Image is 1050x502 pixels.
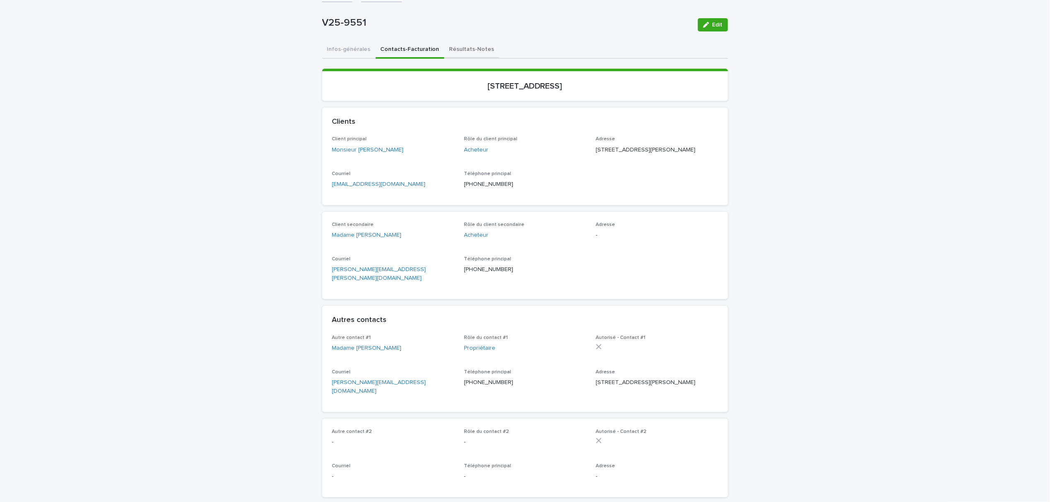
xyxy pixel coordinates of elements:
p: [PHONE_NUMBER] [464,378,586,387]
p: - [332,438,454,447]
span: Rôle du contact #1 [464,335,508,340]
a: Madame [PERSON_NAME] [332,344,402,353]
a: [PERSON_NAME][EMAIL_ADDRESS][DOMAIN_NAME] [332,380,426,394]
span: Edit [712,22,723,28]
span: Autre contact #2 [332,429,372,434]
span: Courriel [332,370,351,375]
button: Résultats-Notes [444,41,500,59]
h2: Clients [332,118,356,127]
p: [STREET_ADDRESS] [332,81,718,91]
button: Infos-générales [322,41,376,59]
button: Contacts-Facturation [376,41,444,59]
span: Courriel [332,257,351,262]
span: Téléphone principal [464,171,511,176]
span: Téléphone principal [464,370,511,375]
span: Rôle du contact #2 [464,429,509,434]
span: Courriel [332,171,351,176]
span: Autorisé - Contact #2 [596,429,647,434]
p: [STREET_ADDRESS][PERSON_NAME] [596,378,718,387]
p: [STREET_ADDRESS][PERSON_NAME] [596,146,718,154]
button: Edit [698,18,728,31]
p: - [596,472,718,481]
span: Téléphone principal [464,464,511,468]
p: [PHONE_NUMBER] [464,265,586,274]
a: Acheteur [464,146,488,154]
h2: Autres contacts [332,316,387,325]
span: Client secondaire [332,222,374,227]
p: - [464,472,586,481]
span: Adresse [596,222,616,227]
span: Autre contact #1 [332,335,371,340]
a: [EMAIL_ADDRESS][DOMAIN_NAME] [332,181,426,187]
p: - [464,438,586,447]
span: Autorisé - Contact #1 [596,335,646,340]
span: Client principal [332,137,367,142]
span: Rôle du client principal [464,137,517,142]
a: Monsieur [PERSON_NAME] [332,146,404,154]
p: - [596,231,718,240]
a: Propriétaire [464,344,495,353]
p: V25-9551 [322,17,691,29]
p: - [332,472,454,481]
a: Madame [PERSON_NAME] [332,231,402,240]
span: Courriel [332,464,351,468]
span: Adresse [596,370,616,375]
span: Adresse [596,137,616,142]
span: Téléphone principal [464,257,511,262]
a: [PERSON_NAME][EMAIL_ADDRESS][PERSON_NAME][DOMAIN_NAME] [332,267,426,281]
p: [PHONE_NUMBER] [464,180,586,189]
span: Rôle du client secondaire [464,222,524,227]
span: Adresse [596,464,616,468]
a: Acheteur [464,231,488,240]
